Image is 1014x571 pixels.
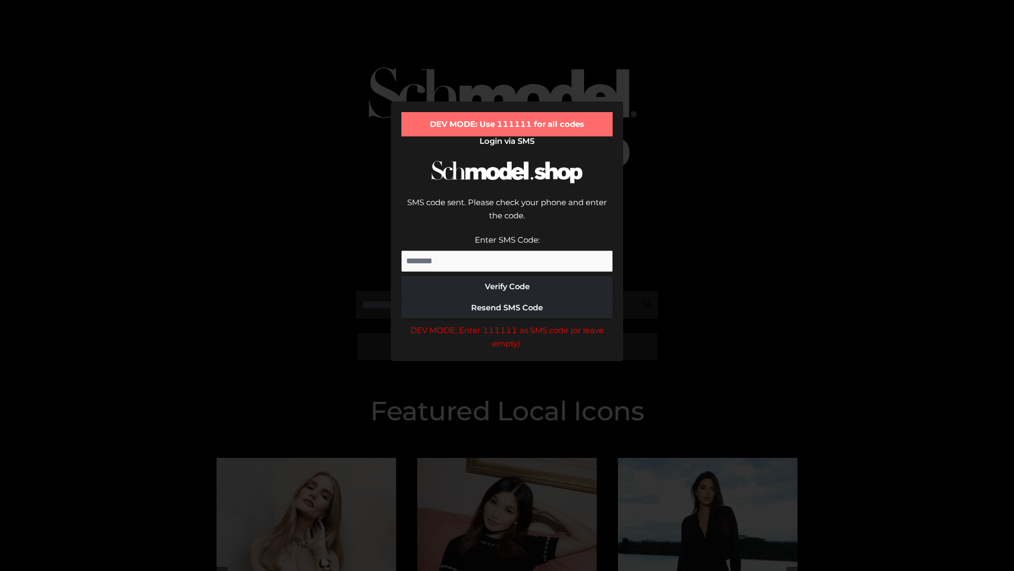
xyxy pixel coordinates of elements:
[428,151,586,193] img: Schmodel Logo
[401,297,613,318] button: Resend SMS Code
[401,112,613,136] div: DEV MODE: Use 111111 for all codes
[401,136,613,146] h2: Login via SMS
[475,235,540,245] label: Enter SMS Code:
[401,276,613,297] button: Verify Code
[401,324,613,351] div: DEV MODE: Enter 111111 as SMS code (or leave empty).
[401,196,613,233] div: SMS code sent. Please check your phone and enter the code.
